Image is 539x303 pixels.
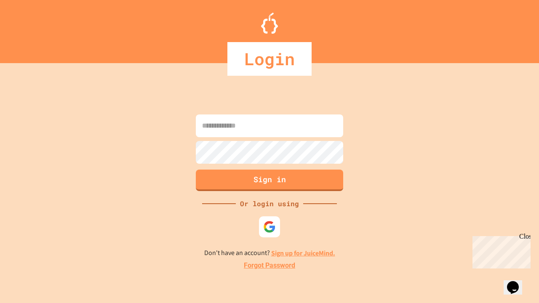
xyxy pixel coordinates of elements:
a: Sign up for JuiceMind. [271,249,335,258]
div: Chat with us now!Close [3,3,58,53]
button: Sign in [196,170,343,191]
img: Logo.svg [261,13,278,34]
img: google-icon.svg [263,221,276,233]
p: Don't have an account? [204,248,335,258]
div: Or login using [236,199,303,209]
div: Login [227,42,312,76]
iframe: chat widget [504,269,531,295]
iframe: chat widget [469,233,531,268]
a: Forgot Password [244,260,295,271]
